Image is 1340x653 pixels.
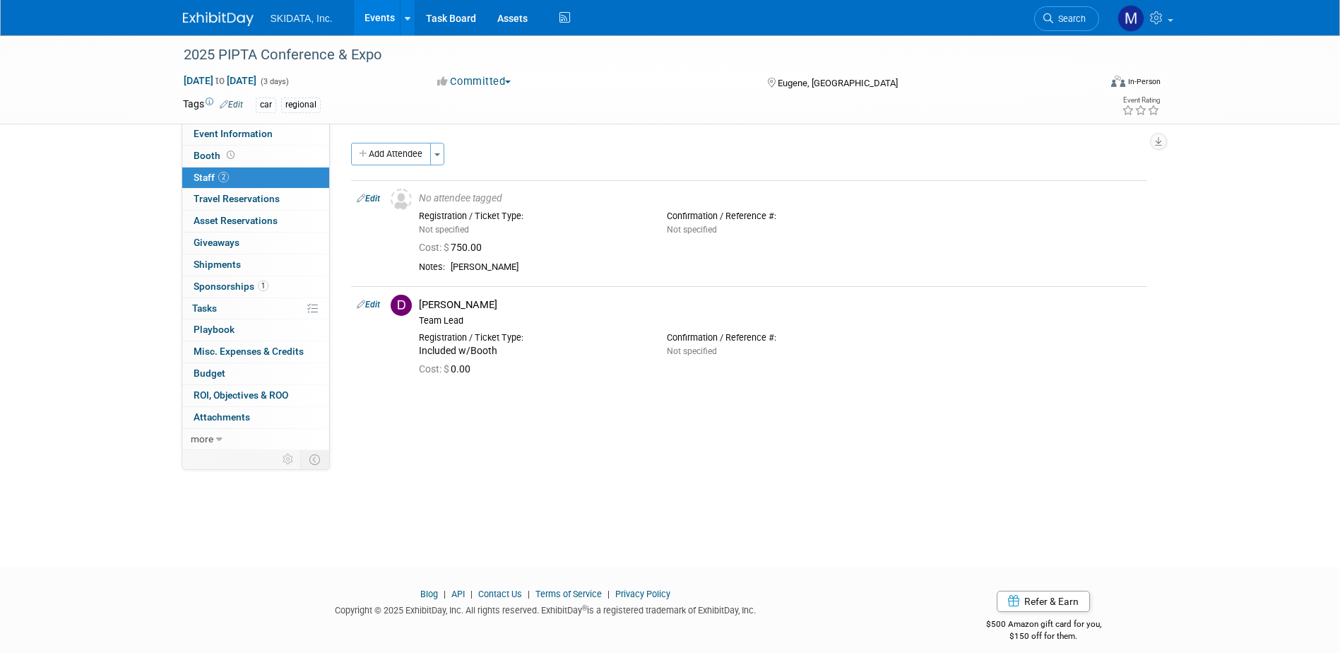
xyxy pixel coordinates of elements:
span: Asset Reservations [194,215,278,226]
span: more [191,433,213,445]
a: Privacy Policy [615,589,670,599]
a: Edit [357,194,380,204]
span: Giveaways [194,237,239,248]
div: Event Format [1016,73,1161,95]
span: Booth [194,150,237,161]
td: Personalize Event Tab Strip [276,450,301,469]
a: Budget [182,363,329,384]
span: [DATE] [DATE] [183,74,257,87]
a: Refer & Earn [997,591,1090,612]
span: Attachments [194,411,250,423]
div: In-Person [1127,76,1161,87]
span: Sponsorships [194,281,268,292]
span: Budget [194,367,225,379]
span: Event Information [194,128,273,139]
a: Shipments [182,254,329,276]
a: Attachments [182,407,329,428]
span: to [213,75,227,86]
a: Playbook [182,319,329,341]
span: 1 [258,281,268,291]
a: Staff2 [182,167,329,189]
button: Add Attendee [351,143,431,165]
a: API [451,589,465,599]
img: Unassigned-User-Icon.png [391,189,412,210]
td: Toggle Event Tabs [300,450,329,469]
span: Not specified [667,225,717,235]
span: | [524,589,533,599]
img: Format-Inperson.png [1111,76,1125,87]
div: regional [281,98,321,112]
div: $500 Amazon gift card for you, [930,609,1158,642]
div: Registration / Ticket Type: [419,332,646,343]
div: Event Rating [1122,97,1160,104]
div: [PERSON_NAME] [451,261,1142,273]
span: | [604,589,613,599]
span: Tasks [192,302,217,314]
span: | [467,589,476,599]
td: Tags [183,97,243,113]
a: Sponsorships1 [182,276,329,298]
span: | [440,589,449,599]
div: Notes: [419,261,445,273]
span: Staff [194,172,229,183]
span: Booth not reserved yet [224,150,237,160]
a: Edit [220,100,243,110]
span: Misc. Expenses & Credits [194,346,304,357]
a: Giveaways [182,233,329,254]
a: Tasks [182,298,329,319]
span: Not specified [419,225,469,235]
div: Copyright © 2025 ExhibitDay, Inc. All rights reserved. ExhibitDay is a registered trademark of Ex... [183,601,909,617]
img: D.jpg [391,295,412,316]
a: more [182,429,329,450]
div: Registration / Ticket Type: [419,211,646,222]
span: 750.00 [419,242,487,253]
span: Cost: $ [419,363,451,375]
span: Cost: $ [419,242,451,253]
div: Confirmation / Reference #: [667,332,894,343]
span: Playbook [194,324,235,335]
div: 2025 PIPTA Conference & Expo [179,42,1078,68]
span: 2 [218,172,229,182]
a: ROI, Objectives & ROO [182,385,329,406]
div: Team Lead [419,315,1142,326]
a: Search [1034,6,1099,31]
span: (3 days) [259,77,289,86]
a: Terms of Service [535,589,602,599]
button: Committed [432,74,516,89]
sup: ® [582,604,587,612]
span: Shipments [194,259,241,270]
img: Malloy Pohrer [1117,5,1144,32]
span: SKIDATA, Inc. [271,13,333,24]
div: [PERSON_NAME] [419,298,1142,312]
a: Contact Us [478,589,522,599]
span: 0.00 [419,363,476,375]
div: $150 off for them. [930,630,1158,642]
div: Confirmation / Reference #: [667,211,894,222]
a: Blog [420,589,438,599]
a: Travel Reservations [182,189,329,210]
a: Event Information [182,124,329,145]
div: Included w/Booth [419,345,646,358]
span: Eugene, [GEOGRAPHIC_DATA] [778,78,898,88]
span: ROI, Objectives & ROO [194,389,288,401]
span: Travel Reservations [194,193,280,204]
a: Misc. Expenses & Credits [182,341,329,363]
a: Asset Reservations [182,211,329,232]
span: Not specified [667,346,717,356]
a: Booth [182,146,329,167]
span: Search [1053,13,1086,24]
div: No attendee tagged [419,192,1142,205]
img: ExhibitDay [183,12,254,26]
div: car [256,98,276,112]
a: Edit [357,300,380,310]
